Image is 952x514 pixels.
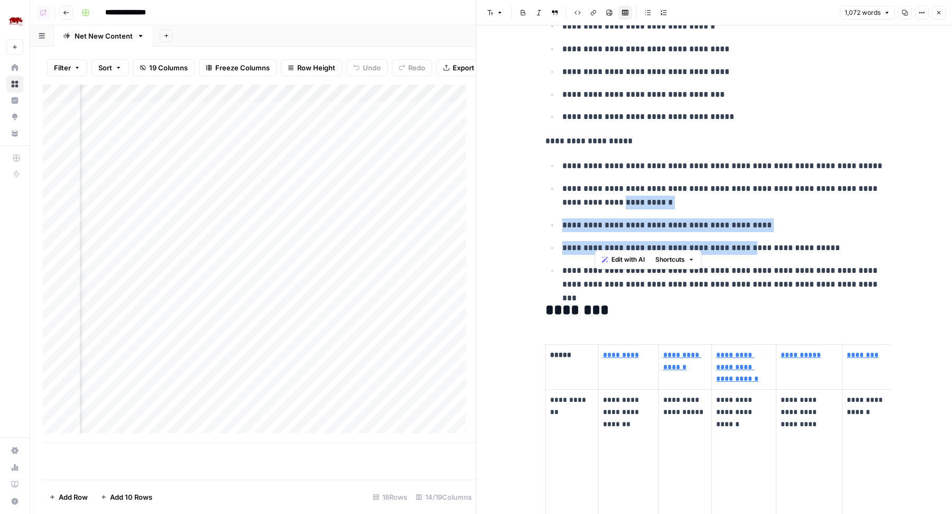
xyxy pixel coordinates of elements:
[297,62,335,73] span: Row Height
[369,489,411,506] div: 18 Rows
[215,62,270,73] span: Freeze Columns
[6,92,23,109] a: Insights
[133,59,195,76] button: 19 Columns
[110,492,152,502] span: Add 10 Rows
[6,493,23,510] button: Help + Support
[598,253,649,267] button: Edit with AI
[98,62,112,73] span: Sort
[6,125,23,142] a: Your Data
[6,442,23,459] a: Settings
[651,253,699,267] button: Shortcuts
[655,255,685,264] span: Shortcuts
[411,489,476,506] div: 14/19 Columns
[346,59,388,76] button: Undo
[43,489,94,506] button: Add Row
[54,25,153,47] a: Net New Content
[6,76,23,93] a: Browse
[6,8,23,35] button: Workspace: Rhino Africa
[47,59,87,76] button: Filter
[611,255,645,264] span: Edit with AI
[91,59,129,76] button: Sort
[845,8,881,17] span: 1,072 words
[408,62,425,73] span: Redo
[363,62,381,73] span: Undo
[59,492,88,502] span: Add Row
[149,62,188,73] span: 19 Columns
[281,59,342,76] button: Row Height
[392,59,432,76] button: Redo
[436,59,497,76] button: Export CSV
[6,59,23,76] a: Home
[6,108,23,125] a: Opportunities
[6,476,23,493] a: Learning Hub
[94,489,159,506] button: Add 10 Rows
[6,459,23,476] a: Usage
[75,31,133,41] div: Net New Content
[840,6,895,20] button: 1,072 words
[6,12,25,31] img: Rhino Africa Logo
[54,62,71,73] span: Filter
[453,62,490,73] span: Export CSV
[199,59,277,76] button: Freeze Columns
